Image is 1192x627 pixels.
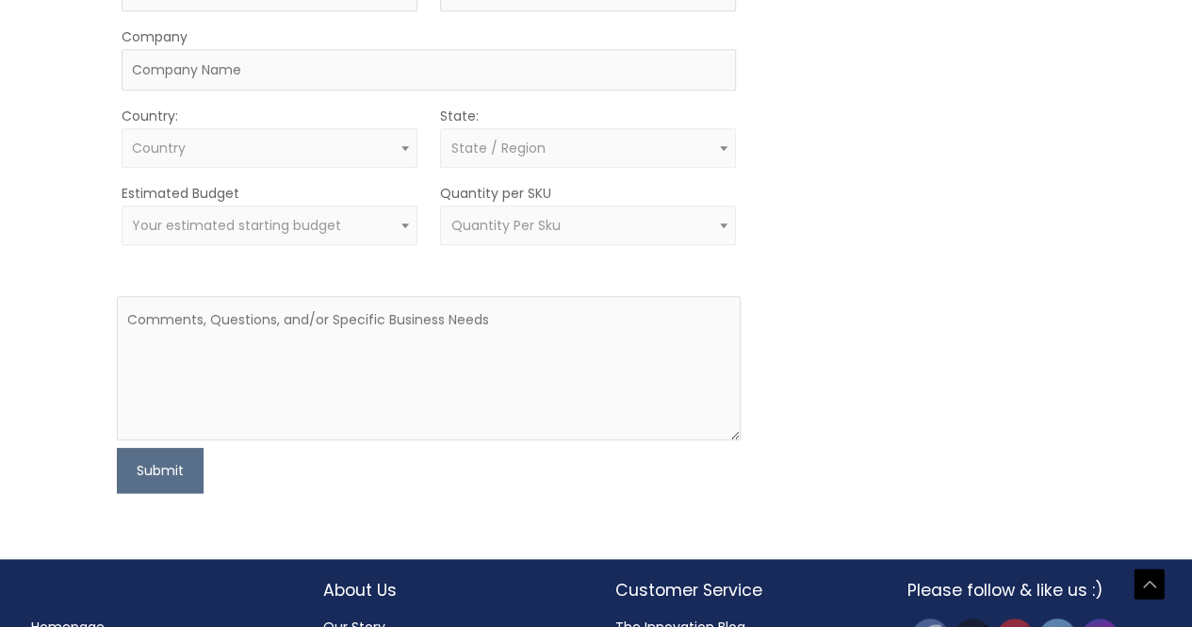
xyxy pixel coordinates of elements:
label: Estimated Budget [122,181,239,206]
input: Company Name [122,49,736,91]
span: Your estimated starting budget [132,216,341,235]
span: Quantity Per Sku [450,216,560,235]
label: Company [122,25,188,49]
label: Country: [122,104,178,128]
h2: Customer Service [615,578,870,602]
h2: About Us [323,578,578,602]
span: State / Region [450,139,545,157]
label: State: [440,104,479,128]
button: Submit [117,448,204,493]
h2: Please follow & like us :) [907,578,1162,602]
label: Quantity per SKU [440,181,551,206]
span: Country [132,139,186,157]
